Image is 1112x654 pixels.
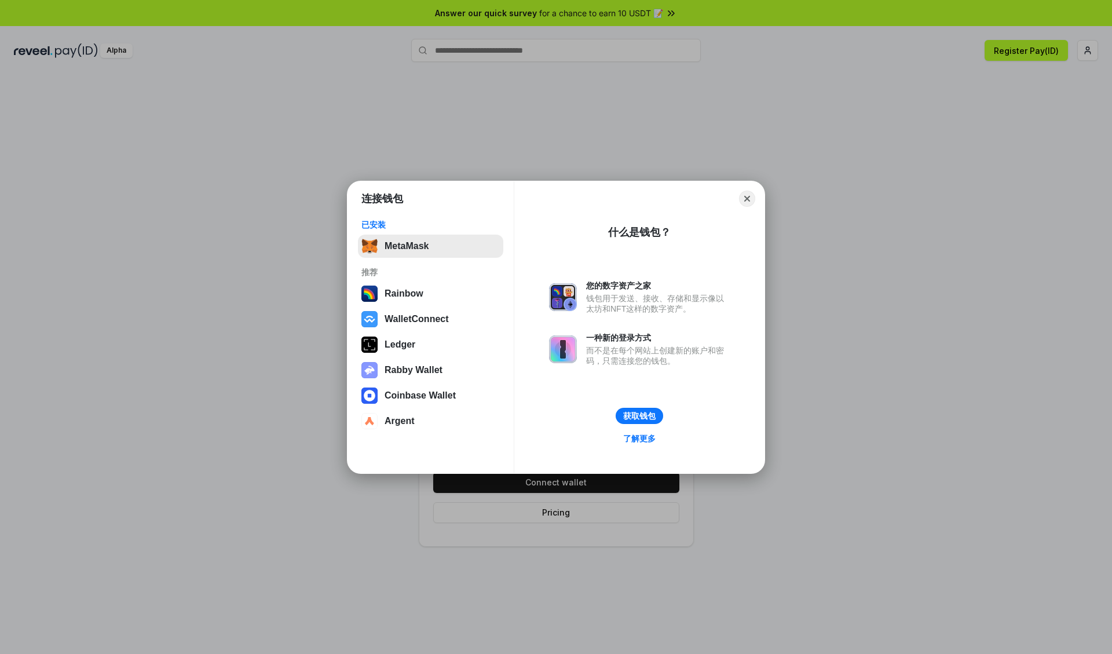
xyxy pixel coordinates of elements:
[358,384,503,407] button: Coinbase Wallet
[549,283,577,311] img: svg+xml,%3Csvg%20xmlns%3D%22http%3A%2F%2Fwww.w3.org%2F2000%2Fsvg%22%20fill%3D%22none%22%20viewBox...
[361,220,500,230] div: 已安装
[358,308,503,331] button: WalletConnect
[361,286,378,302] img: svg+xml,%3Csvg%20width%3D%22120%22%20height%3D%22120%22%20viewBox%3D%220%200%20120%20120%22%20fil...
[623,433,656,444] div: 了解更多
[361,337,378,353] img: svg+xml,%3Csvg%20xmlns%3D%22http%3A%2F%2Fwww.w3.org%2F2000%2Fsvg%22%20width%3D%2228%22%20height%3...
[358,282,503,305] button: Rainbow
[385,314,449,324] div: WalletConnect
[586,345,730,366] div: 而不是在每个网站上创建新的账户和密码，只需连接您的钱包。
[361,413,378,429] img: svg+xml,%3Csvg%20width%3D%2228%22%20height%3D%2228%22%20viewBox%3D%220%200%2028%2028%22%20fill%3D...
[586,333,730,343] div: 一种新的登录方式
[358,235,503,258] button: MetaMask
[385,288,423,299] div: Rainbow
[361,267,500,277] div: 推荐
[385,416,415,426] div: Argent
[361,362,378,378] img: svg+xml,%3Csvg%20xmlns%3D%22http%3A%2F%2Fwww.w3.org%2F2000%2Fsvg%22%20fill%3D%22none%22%20viewBox...
[385,339,415,350] div: Ledger
[385,241,429,251] div: MetaMask
[361,192,403,206] h1: 连接钱包
[616,431,663,446] a: 了解更多
[358,410,503,433] button: Argent
[361,388,378,404] img: svg+xml,%3Csvg%20width%3D%2228%22%20height%3D%2228%22%20viewBox%3D%220%200%2028%2028%22%20fill%3D...
[623,411,656,421] div: 获取钱包
[549,335,577,363] img: svg+xml,%3Csvg%20xmlns%3D%22http%3A%2F%2Fwww.w3.org%2F2000%2Fsvg%22%20fill%3D%22none%22%20viewBox...
[385,365,442,375] div: Rabby Wallet
[586,293,730,314] div: 钱包用于发送、接收、存储和显示像以太坊和NFT这样的数字资产。
[358,359,503,382] button: Rabby Wallet
[616,408,663,424] button: 获取钱包
[358,333,503,356] button: Ledger
[608,225,671,239] div: 什么是钱包？
[361,311,378,327] img: svg+xml,%3Csvg%20width%3D%2228%22%20height%3D%2228%22%20viewBox%3D%220%200%2028%2028%22%20fill%3D...
[361,238,378,254] img: svg+xml,%3Csvg%20fill%3D%22none%22%20height%3D%2233%22%20viewBox%3D%220%200%2035%2033%22%20width%...
[586,280,730,291] div: 您的数字资产之家
[739,191,755,207] button: Close
[385,390,456,401] div: Coinbase Wallet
